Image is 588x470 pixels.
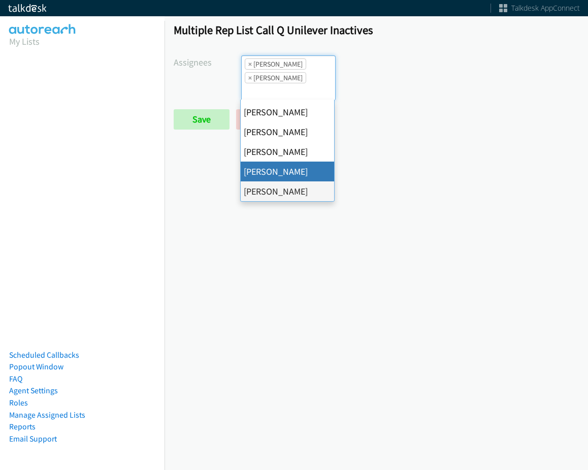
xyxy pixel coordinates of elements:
a: My Lists [9,36,40,47]
label: Assignees [174,55,241,69]
li: [PERSON_NAME] [241,162,334,181]
li: [PERSON_NAME] [241,122,334,142]
a: Agent Settings [9,386,58,395]
a: Scheduled Callbacks [9,350,79,360]
input: Save [174,109,230,130]
a: Email Support [9,434,57,444]
h1: Multiple Rep List Call Q Unilever Inactives [174,23,579,37]
a: Popout Window [9,362,63,371]
span: × [248,59,252,69]
a: FAQ [9,374,22,384]
a: Reports [9,422,36,431]
a: Talkdesk AppConnect [499,3,580,13]
li: [PERSON_NAME] [241,142,334,162]
span: × [248,73,252,83]
a: Manage Assigned Lists [9,410,85,420]
li: [PERSON_NAME] [241,181,334,201]
a: Back [236,109,292,130]
li: Tatiana Medina [245,58,306,70]
li: Trevonna Lancaster [245,72,306,83]
li: [PERSON_NAME] [241,102,334,122]
a: Roles [9,398,28,408]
